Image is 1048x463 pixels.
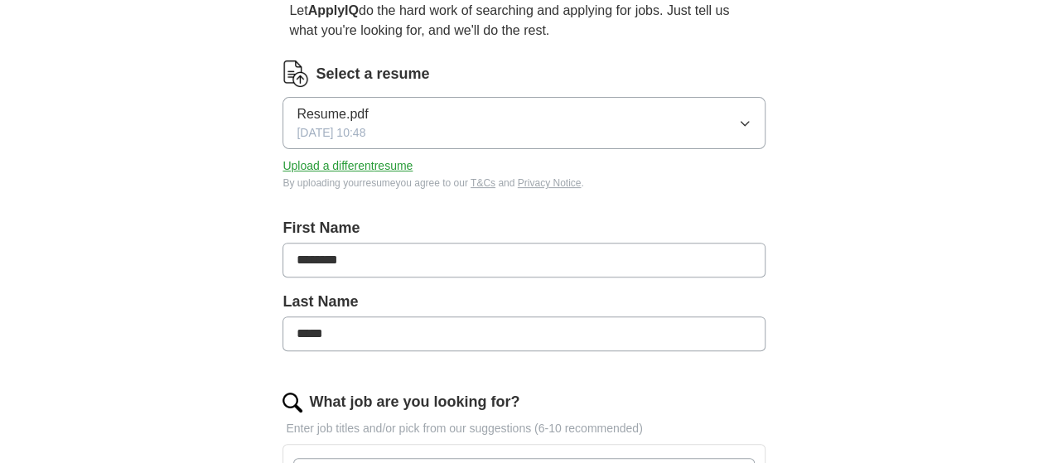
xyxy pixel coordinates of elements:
[297,124,365,142] span: [DATE] 10:48
[283,60,309,87] img: CV Icon
[283,420,765,437] p: Enter job titles and/or pick from our suggestions (6-10 recommended)
[316,63,429,85] label: Select a resume
[471,177,495,189] a: T&Cs
[283,393,302,412] img: search.png
[308,3,359,17] strong: ApplyIQ
[283,157,413,175] button: Upload a differentresume
[309,391,519,413] label: What job are you looking for?
[297,104,368,124] span: Resume.pdf
[283,176,765,191] div: By uploading your resume you agree to our and .
[283,217,765,239] label: First Name
[283,97,765,149] button: Resume.pdf[DATE] 10:48
[518,177,582,189] a: Privacy Notice
[283,291,765,313] label: Last Name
